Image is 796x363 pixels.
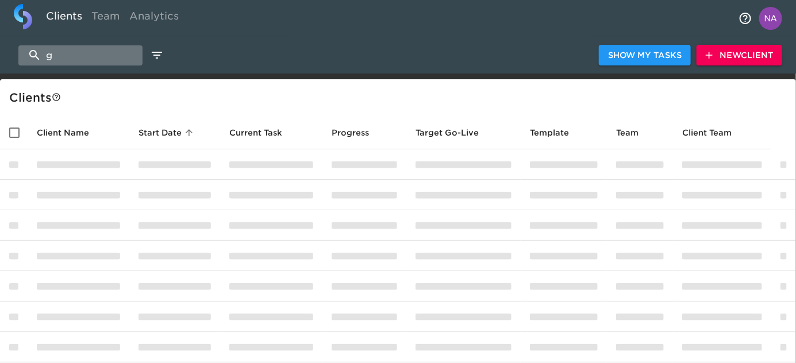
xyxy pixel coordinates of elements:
[9,88,791,107] div: Client s
[147,45,167,65] button: edit
[416,126,479,140] span: Calculated based on the start date and the duration of all Tasks contained in this Hub.
[697,45,782,66] button: NewClient
[416,126,494,140] span: Target Go-Live
[759,7,782,30] img: Profile
[732,5,759,32] button: notifications
[18,45,143,65] input: search
[37,126,104,140] span: Client Name
[52,92,61,102] svg: This is a list of all of your clients and clients shared with you
[616,126,653,140] span: Team
[599,45,691,66] button: Show My Tasks
[41,4,87,32] a: Clients
[87,4,125,32] a: Team
[332,126,384,140] span: Progress
[125,4,183,32] a: Analytics
[682,126,747,140] span: Client Team
[14,4,32,29] img: logo
[530,126,584,140] span: Template
[229,126,282,140] span: This is the next Task in this Hub that should be completed
[608,48,682,63] span: Show My Tasks
[229,126,297,140] span: Current Task
[706,48,773,63] span: New Client
[139,126,197,140] span: Start Date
